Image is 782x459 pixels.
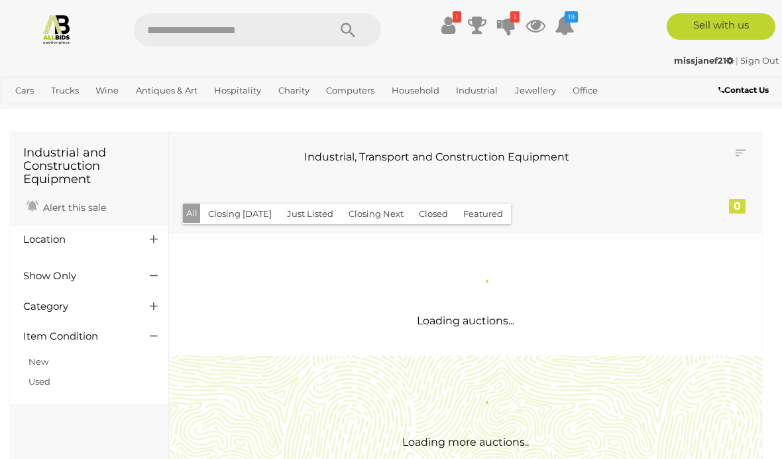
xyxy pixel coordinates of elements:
i: 1 [510,11,520,23]
a: Industrial [451,80,503,101]
a: Computers [321,80,380,101]
button: Closing [DATE] [200,204,280,224]
a: New [28,356,48,367]
button: Search [315,13,381,46]
a: missjanef21 [674,55,736,66]
a: Wine [90,80,124,101]
a: Household [386,80,445,101]
a: Contact Us [718,83,772,98]
a: Charity [273,80,315,101]
h4: Item Condition [23,331,130,342]
b: Contact Us [718,85,769,95]
span: | [736,55,738,66]
h4: Show Only [23,271,130,282]
a: Sell with us [667,13,775,40]
a: Antiques & Art [131,80,203,101]
button: All [183,204,201,223]
a: Sports [10,101,48,123]
strong: missjanef21 [674,55,734,66]
button: Featured [455,204,511,224]
span: Loading auctions... [417,314,514,327]
a: 19 [555,13,575,37]
h1: Industrial and Construction Equipment [23,147,155,186]
button: Just Listed [279,204,341,224]
a: Cars [10,80,39,101]
h4: Category [23,301,130,312]
button: Closed [411,204,456,224]
a: [GEOGRAPHIC_DATA] [54,101,159,123]
a: ! [438,13,458,37]
a: Jewellery [510,80,561,101]
img: Allbids.com.au [41,13,72,44]
a: Sign Out [740,55,779,66]
a: Trucks [46,80,84,101]
i: ! [453,11,461,23]
button: Closing Next [341,204,412,224]
i: 19 [565,11,578,23]
div: 0 [729,199,746,214]
span: Loading more auctions.. [402,436,529,448]
h3: Industrial, Transport and Construction Equipment [192,151,681,163]
a: Office [567,80,603,101]
a: Used [28,376,50,387]
span: Alert this sale [40,202,106,214]
a: 1 [496,13,516,37]
a: Alert this sale [23,196,109,216]
a: Hospitality [209,80,266,101]
h4: Location [23,234,130,245]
